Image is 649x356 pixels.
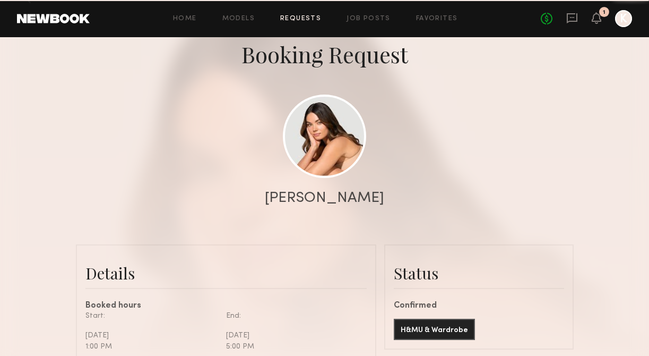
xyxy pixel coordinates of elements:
a: Requests [280,15,321,22]
button: H&MU & Wardrobe [394,319,475,340]
a: Favorites [416,15,458,22]
div: [DATE] [85,330,218,341]
div: Booked hours [85,302,367,310]
div: Booking Request [241,39,408,69]
div: Details [85,262,367,284]
a: Models [222,15,255,22]
div: [PERSON_NAME] [265,191,384,206]
a: Job Posts [347,15,391,22]
div: 1:00 PM [85,341,218,352]
div: Start: [85,310,218,321]
a: K [615,10,632,27]
div: Status [394,262,564,284]
a: Home [173,15,197,22]
div: Confirmed [394,302,564,310]
div: End: [226,310,359,321]
div: 5:00 PM [226,341,359,352]
div: [DATE] [226,330,359,341]
div: 1 [603,10,605,15]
